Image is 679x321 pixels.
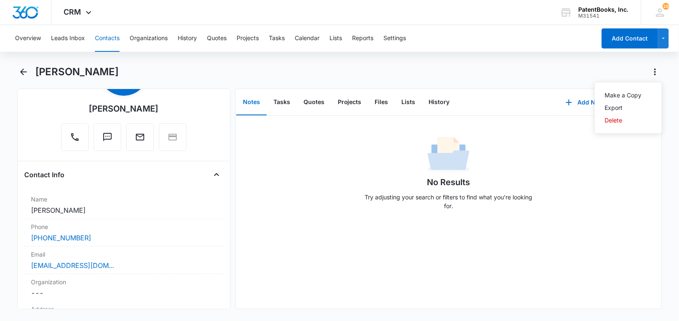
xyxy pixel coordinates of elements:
[602,28,658,48] button: Add Contact
[605,117,642,123] div: Delete
[24,247,223,274] div: Email[EMAIL_ADDRESS][DOMAIN_NAME]
[297,89,331,115] button: Quotes
[178,25,197,52] button: History
[31,260,115,270] a: [EMAIL_ADDRESS][DOMAIN_NAME]
[31,278,217,286] label: Organization
[648,65,662,79] button: Actions
[61,136,89,143] a: Call
[331,89,368,115] button: Projects
[368,89,395,115] button: Files
[605,105,642,111] div: Export
[428,134,470,176] img: No Data
[210,168,223,181] button: Close
[595,89,662,102] button: Make a Copy
[61,123,89,151] button: Call
[395,89,422,115] button: Lists
[352,25,373,52] button: Reports
[595,114,662,127] button: Delete
[51,25,85,52] button: Leads Inbox
[427,176,470,189] h1: No Results
[422,89,457,115] button: History
[64,8,82,16] span: CRM
[31,250,217,259] label: Email
[595,102,662,114] button: Export
[126,136,154,143] a: Email
[17,65,30,79] button: Back
[95,25,120,52] button: Contacts
[24,274,223,301] div: Organization---
[557,92,613,112] button: Add Note
[31,205,217,215] dd: [PERSON_NAME]
[89,102,158,115] div: [PERSON_NAME]
[207,25,227,52] button: Quotes
[24,170,64,180] h4: Contact Info
[663,3,669,10] span: 26
[383,25,406,52] button: Settings
[31,233,91,243] a: [PHONE_NUMBER]
[31,288,217,298] dd: ---
[329,25,342,52] button: Lists
[269,25,285,52] button: Tasks
[31,195,217,204] label: Name
[663,3,669,10] div: notifications count
[94,123,121,151] button: Text
[24,191,223,219] div: Name[PERSON_NAME]
[24,219,223,247] div: Phone[PHONE_NUMBER]
[295,25,319,52] button: Calendar
[237,25,259,52] button: Projects
[361,193,536,210] p: Try adjusting your search or filters to find what you’re looking for.
[31,222,217,231] label: Phone
[579,13,629,19] div: account id
[236,89,267,115] button: Notes
[94,136,121,143] a: Text
[605,92,642,98] div: Make a Copy
[126,123,154,151] button: Email
[130,25,168,52] button: Organizations
[579,6,629,13] div: account name
[31,305,217,313] label: Address
[35,66,119,78] h1: [PERSON_NAME]
[267,89,297,115] button: Tasks
[15,25,41,52] button: Overview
